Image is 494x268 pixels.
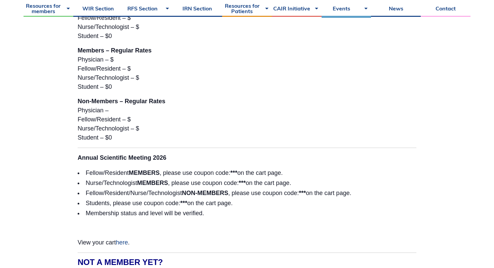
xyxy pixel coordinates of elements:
strong: NOT A MEMBER YET? [78,258,163,267]
strong: NON-MEMBERS [182,190,228,196]
p: Physician – Fellow/Resident – $ Nurse/Technologist – $ Student – $0 [78,97,416,142]
li: Membership status and level will be verified. [78,208,416,218]
li: Fellow/Resident/Nurse/Technologist , please use coupon code: on the cart page. [78,188,416,198]
p: Physician – $ Fellow/Resident – $ Nurse/Technologist – $ Student – $0 [78,46,416,91]
li: Students, please use coupon code: on the cart page. [78,198,416,208]
li: Fellow/Resident , please use coupon code: on the cart page. [78,168,416,178]
p: View your cart . [78,238,416,247]
strong: Non-Members – Regular Rates [78,98,165,105]
strong: Members – Regular Rates [78,47,152,54]
strong: MEMBERS [137,180,168,186]
strong: MEMBERS [129,169,160,176]
a: here [116,239,128,246]
li: Nurse/Technologist , please use coupon code: on the cart page. [78,178,416,188]
strong: Annual Scientific Meeting 2026 [78,154,166,161]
